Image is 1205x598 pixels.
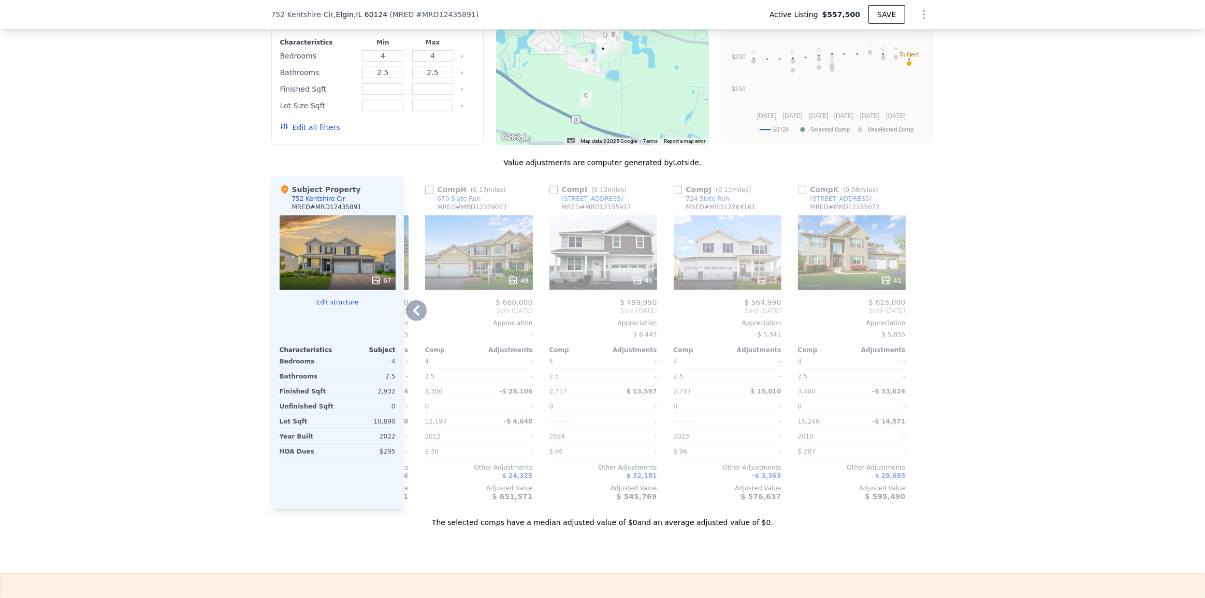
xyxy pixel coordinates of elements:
[280,65,356,80] div: Bathrooms
[798,319,906,327] div: Appreciation
[481,399,533,414] div: -
[549,369,601,384] div: 2.5
[730,414,781,429] div: -
[340,354,396,369] div: 4
[830,57,834,63] text: K
[271,9,334,20] span: 752 Kentshire Cir
[438,195,481,203] div: 679 Slate Run
[410,38,456,47] div: Max
[598,43,609,61] div: 752 Kentshire Cir
[460,71,464,75] button: Clear
[549,484,657,492] div: Adjusted Value
[674,319,781,327] div: Appreciation
[913,4,934,25] button: Show Options
[354,10,387,19] span: , IL 60124
[873,418,906,425] span: -$ 14,571
[280,98,356,113] div: Lot Size Sqft
[798,307,906,315] span: Sold [DATE]
[751,388,781,395] span: $ 15,010
[881,46,885,52] text: C
[425,184,510,195] div: Comp H
[460,104,464,108] button: Clear
[340,369,396,384] div: 2.5
[882,331,906,338] span: $ 5,855
[481,429,533,444] div: -
[810,195,872,203] div: [STREET_ADDRESS]
[425,319,533,327] div: Appreciation
[500,388,533,395] span: -$ 28,106
[846,186,860,194] span: 0.08
[791,49,794,55] text: B
[839,186,882,194] span: ( miles)
[567,138,574,143] button: Keyboard shortcuts
[798,418,820,425] span: 15,246
[632,275,652,286] div: 46
[425,327,533,342] div: -
[773,126,789,133] text: 60124
[620,298,657,307] span: $ 499,990
[280,384,336,399] div: Finished Sqft
[730,399,781,414] div: -
[340,414,396,429] div: 10,890
[598,30,609,47] div: 735 Kentshire Circle
[425,195,481,203] a: 679 Slate Run
[605,399,657,414] div: -
[798,346,852,354] div: Comp
[473,186,487,194] span: 0.17
[292,195,345,203] div: 752 Kentshire Cir
[798,388,816,395] span: 3,400
[854,444,906,459] div: -
[798,403,802,410] span: 0
[425,369,477,384] div: 2.5
[280,298,396,307] button: Edit structure
[549,358,554,365] span: 4
[860,112,880,120] text: [DATE]
[425,346,479,354] div: Comp
[582,55,593,73] div: 679 Slate Run
[674,358,678,365] span: 4
[798,358,802,365] span: 4
[481,369,533,384] div: -
[562,203,632,211] div: MRED # MRD12155917
[852,346,906,354] div: Adjustments
[425,388,443,395] span: 3,300
[873,388,906,395] span: -$ 33,624
[674,184,756,195] div: Comp J
[562,195,623,203] div: [STREET_ADDRESS]
[810,126,850,133] text: Selected Comp
[605,414,657,429] div: -
[674,448,688,455] span: $ 96
[499,132,533,145] a: Open this area in Google Maps (opens a new window)
[371,275,391,286] div: 67
[393,10,414,19] span: MRED
[674,429,725,444] div: 2023
[280,122,340,133] button: Edit all filters
[744,298,781,307] span: $ 564,990
[438,203,507,211] div: MRED # MRD12379057
[549,403,554,410] span: 0
[751,49,756,55] text: A
[425,418,447,425] span: 12,197
[425,484,533,492] div: Adjusted Value
[674,403,678,410] span: 0
[280,369,336,384] div: Bathrooms
[899,51,919,57] text: Subject
[600,31,612,48] div: 724 Slate Run
[280,444,336,459] div: HOA Dues
[798,484,906,492] div: Adjusted Value
[854,354,906,369] div: -
[730,429,781,444] div: -
[340,399,396,414] div: 0
[728,346,781,354] div: Adjustments
[481,444,533,459] div: -
[360,38,405,47] div: Min
[633,331,657,338] span: $ 6,443
[755,331,781,338] span: -$ 5,941
[549,195,623,203] a: [STREET_ADDRESS]
[616,492,657,501] span: $ 545,769
[894,45,898,51] text: H
[810,203,880,211] div: MRED # MRD12185072
[280,184,361,195] div: Subject Property
[728,11,927,140] svg: A chart.
[425,429,477,444] div: 2012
